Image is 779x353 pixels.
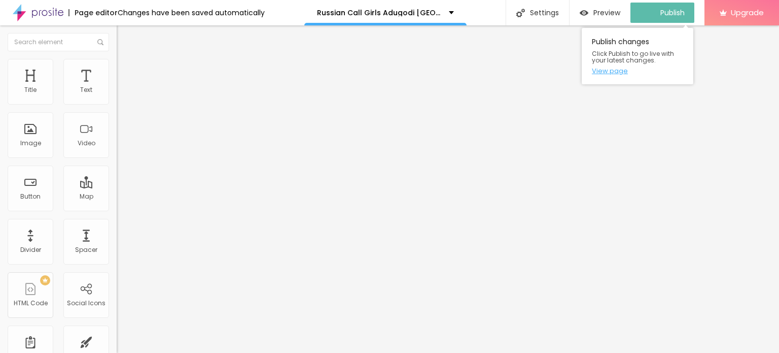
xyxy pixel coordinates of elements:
[731,8,764,17] span: Upgrade
[570,3,630,23] button: Preview
[80,193,93,200] div: Map
[117,25,779,353] iframe: Editor
[20,140,41,147] div: Image
[593,9,620,17] span: Preview
[20,193,41,200] div: Button
[14,300,48,307] div: HTML Code
[516,9,525,17] img: Icone
[317,9,441,16] p: Russian Call Girls Adugodi [GEOGRAPHIC_DATA] Escorts No Advance Payment | Pocket Budget 100% Full...
[24,86,37,93] div: Title
[592,50,683,63] span: Click Publish to go live with your latest changes.
[118,9,265,16] div: Changes have been saved automatically
[67,300,105,307] div: Social Icons
[68,9,118,16] div: Page editor
[75,246,97,253] div: Spacer
[8,33,109,51] input: Search element
[78,140,95,147] div: Video
[20,246,41,253] div: Divider
[660,9,685,17] span: Publish
[592,68,683,74] a: View page
[580,9,588,17] img: view-1.svg
[97,39,103,45] img: Icone
[582,28,693,84] div: Publish changes
[80,86,92,93] div: Text
[630,3,694,23] button: Publish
